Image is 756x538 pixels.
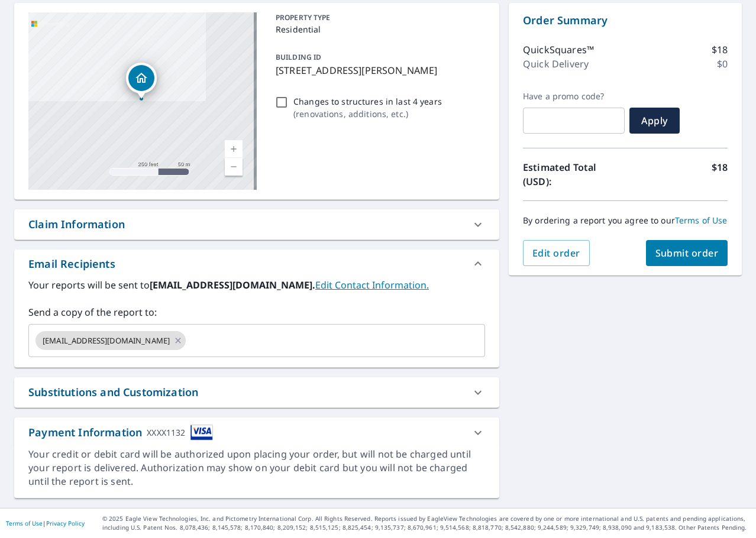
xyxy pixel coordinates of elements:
[293,95,442,108] p: Changes to structures in last 4 years
[225,158,243,176] a: Current Level 17, Zoom Out
[276,52,321,62] p: BUILDING ID
[14,209,499,239] div: Claim Information
[147,424,185,440] div: XXXX1132
[523,12,728,28] p: Order Summary
[523,57,589,71] p: Quick Delivery
[717,57,728,71] p: $0
[28,424,213,440] div: Payment Information
[28,305,485,319] label: Send a copy of the report to:
[6,520,85,527] p: |
[35,335,177,346] span: [EMAIL_ADDRESS][DOMAIN_NAME]
[28,216,125,232] div: Claim Information
[28,448,485,488] div: Your credit or debit card will be authorized upon placing your order, but will not be charged unt...
[28,256,115,272] div: Email Recipients
[190,424,213,440] img: cardImage
[46,519,85,527] a: Privacy Policy
[35,331,186,350] div: [EMAIL_ADDRESS][DOMAIN_NAME]
[655,247,719,260] span: Submit order
[126,63,157,99] div: Dropped pin, building 1, Residential property, 2312 Hopkins Ave Redwood City, CA 94062
[712,160,728,189] p: $18
[276,12,480,23] p: PROPERTY TYPE
[532,247,580,260] span: Edit order
[150,278,315,291] b: [EMAIL_ADDRESS][DOMAIN_NAME].
[293,108,442,120] p: ( renovations, additions, etc. )
[6,519,43,527] a: Terms of Use
[523,240,590,266] button: Edit order
[675,215,728,226] a: Terms of Use
[523,91,625,102] label: Have a promo code?
[14,377,499,407] div: Substitutions and Customization
[276,63,480,77] p: [STREET_ADDRESS][PERSON_NAME]
[646,240,728,266] button: Submit order
[102,514,750,532] p: © 2025 Eagle View Technologies, Inc. and Pictometry International Corp. All Rights Reserved. Repo...
[14,249,499,278] div: Email Recipients
[523,215,728,226] p: By ordering a report you agree to our
[225,140,243,158] a: Current Level 17, Zoom In
[523,43,594,57] p: QuickSquares™
[28,384,198,400] div: Substitutions and Customization
[276,23,480,35] p: Residential
[523,160,625,189] p: Estimated Total (USD):
[712,43,728,57] p: $18
[639,114,670,127] span: Apply
[629,108,680,134] button: Apply
[14,417,499,448] div: Payment InformationXXXX1132cardImage
[315,278,429,291] a: EditContactInfo
[28,278,485,292] label: Your reports will be sent to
